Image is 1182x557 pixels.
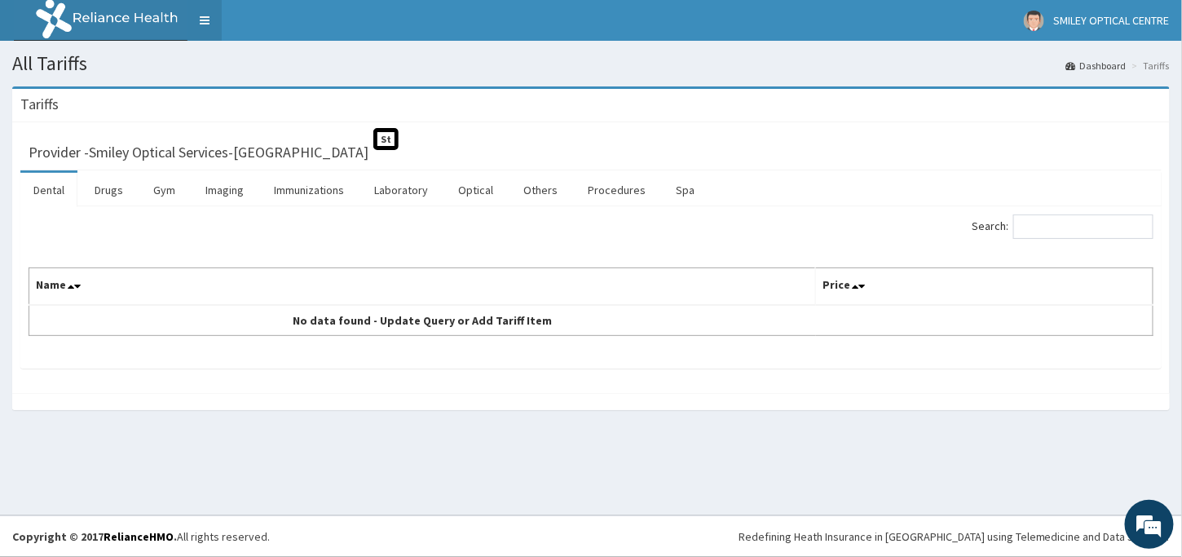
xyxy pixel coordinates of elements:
[140,173,188,207] a: Gym
[20,173,77,207] a: Dental
[104,529,174,544] a: RelianceHMO
[29,145,368,160] h3: Provider - Smiley Optical Services-[GEOGRAPHIC_DATA]
[972,214,1153,239] label: Search:
[1013,214,1153,239] input: Search:
[816,268,1153,306] th: Price
[12,529,177,544] strong: Copyright © 2017 .
[510,173,571,207] a: Others
[29,268,816,306] th: Name
[1024,11,1044,31] img: User Image
[29,305,816,336] td: No data found - Update Query or Add Tariff Item
[1066,59,1127,73] a: Dashboard
[82,173,136,207] a: Drugs
[663,173,708,207] a: Spa
[739,528,1170,545] div: Redefining Heath Insurance in [GEOGRAPHIC_DATA] using Telemedicine and Data Science!
[20,97,59,112] h3: Tariffs
[373,128,399,150] span: St
[1054,13,1170,28] span: SMILEY OPTICAL CENTRE
[575,173,659,207] a: Procedures
[261,173,357,207] a: Immunizations
[361,173,441,207] a: Laboratory
[12,53,1170,74] h1: All Tariffs
[1128,59,1170,73] li: Tariffs
[445,173,506,207] a: Optical
[192,173,257,207] a: Imaging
